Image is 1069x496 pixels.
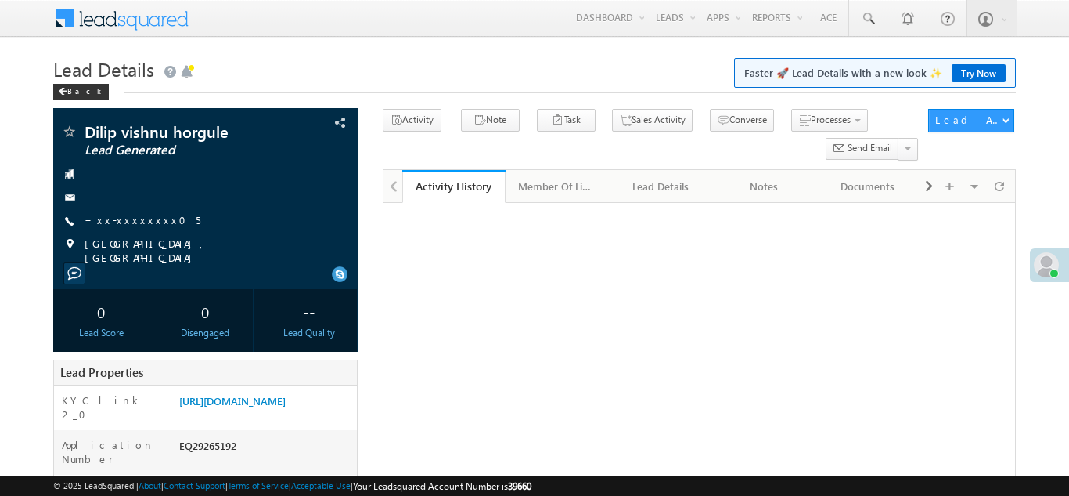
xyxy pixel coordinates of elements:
span: © 2025 LeadSquared | | | | | [53,479,531,494]
div: 0 [57,297,145,326]
a: Terms of Service [228,480,289,491]
button: Note [461,109,520,132]
label: KYC link 2_0 [62,393,164,422]
button: Sales Activity [612,109,693,132]
div: Lead Score [57,326,145,340]
span: Your Leadsquared Account Number is [353,480,531,492]
span: Lead Properties [60,364,143,380]
a: Activity History [402,170,506,203]
a: Acceptable Use [291,480,351,491]
div: Lead Details [622,177,699,196]
button: Send Email [826,138,899,161]
a: Back [53,83,117,96]
div: Notes [725,177,802,196]
a: Contact Support [164,480,225,491]
button: Processes [791,109,868,132]
div: Lead Actions [935,113,1002,127]
div: -- [265,297,353,326]
div: EQ29265192 [175,438,357,460]
div: Disengaged [161,326,249,340]
a: Try Now [952,64,1006,82]
a: +xx-xxxxxxxx05 [85,213,200,226]
span: Send Email [848,141,892,155]
span: Lead Generated [85,143,272,158]
button: Task [537,109,596,132]
span: Processes [811,114,851,125]
button: Activity [383,109,441,132]
a: Member Of Lists [506,170,609,203]
span: Lead Details [53,56,154,81]
a: Notes [713,170,816,203]
span: Faster 🚀 Lead Details with a new look ✨ [744,65,1006,81]
div: Back [53,84,109,100]
label: Application Number [62,438,164,466]
div: Member Of Lists [518,177,595,196]
a: Documents [816,170,920,203]
span: Dilip vishnu horgule [85,124,272,139]
button: Lead Actions [928,109,1014,132]
span: [GEOGRAPHIC_DATA], [GEOGRAPHIC_DATA] [85,237,329,265]
button: Converse [710,109,774,132]
div: 0 [161,297,249,326]
span: 39660 [508,480,531,492]
div: Activity History [414,179,494,194]
a: About [139,480,161,491]
div: Lead Quality [265,326,353,340]
div: Documents [829,177,905,196]
a: [URL][DOMAIN_NAME] [179,394,286,407]
a: Lead Details [610,170,713,203]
